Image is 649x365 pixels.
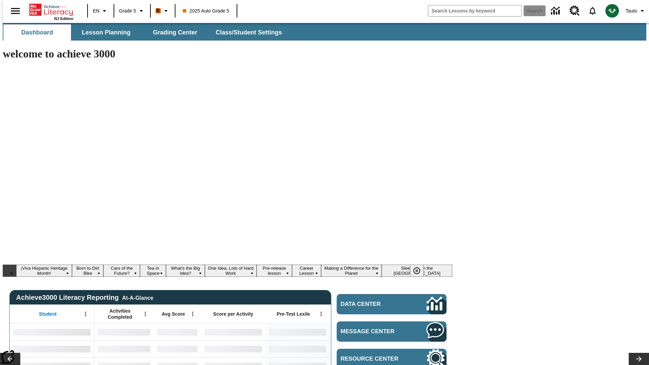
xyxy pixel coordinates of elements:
[566,2,584,20] a: Resource Center, Will open in new tab
[410,265,430,277] div: Pause
[94,323,154,340] div: No Data,
[154,323,201,340] div: No Data,
[16,265,72,277] button: Slide 1 ¡Viva Hispanic Heritage Month!
[153,5,173,17] button: Boost Class color is orange. Change class color
[39,311,56,317] span: Student
[72,265,103,277] button: Slide 2 Born to Dirt Bike
[72,24,140,41] button: Lesson Planning
[213,311,254,317] span: Score per Activity
[341,356,406,362] span: Resource Center
[626,7,637,15] span: Tauto
[210,24,287,41] button: Class/Student Settings
[162,311,185,317] span: Avg Score
[629,353,649,365] button: Lesson carousel, Next
[410,265,424,277] button: Pause
[205,265,257,277] button: Slide 6 One Idea, Lots of Hard Work
[98,308,142,320] span: Activities Completed
[623,5,649,17] button: Profile/Settings
[428,5,522,16] input: search field
[103,265,140,277] button: Slide 3 Cars of the Future?
[3,48,452,60] h1: welcome to achieve 3000
[292,265,321,277] button: Slide 8 Career Lesson
[140,265,166,277] button: Slide 4 Tea in Space
[316,309,326,319] button: Open Menu
[166,265,205,277] button: Slide 5 What's the Big Idea?
[547,2,566,20] a: Data Center
[337,321,447,342] a: Message Center
[605,4,619,18] img: avatar image
[119,7,136,15] span: Grade 5
[341,328,406,335] span: Message Center
[154,340,201,357] div: No Data,
[5,1,25,21] button: Open side menu
[3,24,71,41] button: Dashboard
[382,265,452,277] button: Slide 10 Sleepless in the Animal Kingdom
[29,2,73,21] div: Home
[157,6,160,15] span: B
[122,294,153,301] div: At-A-Glance
[116,5,148,17] button: Grade: Grade 5, Select a grade
[188,309,198,319] button: Open Menu
[140,309,150,319] button: Open Menu
[21,29,53,36] span: Dashboard
[93,7,99,15] span: EN
[82,29,130,36] span: Lesson Planning
[277,311,310,317] span: Pre-Test Lexile
[29,3,73,17] a: Home
[216,29,282,36] span: Class/Student Settings
[3,24,288,41] div: SubNavbar
[183,7,230,15] span: 2025 Auto Grade 5
[341,301,404,308] span: Data Center
[16,294,153,301] span: Achieve3000 Literacy Reporting
[601,2,623,20] button: Select a new avatar
[257,265,292,277] button: Slide 7 Pre-release lesson
[80,309,91,319] button: Open Menu
[337,294,447,314] a: Data Center
[153,29,197,36] span: Grading Center
[94,340,154,357] div: No Data,
[141,24,209,41] button: Grading Center
[584,2,601,20] a: Notifications
[321,265,382,277] button: Slide 9 Making a Difference for the Planet
[3,23,646,41] div: SubNavbar
[54,17,73,21] span: NJ Edition
[90,5,112,17] button: Language: EN, Select a language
